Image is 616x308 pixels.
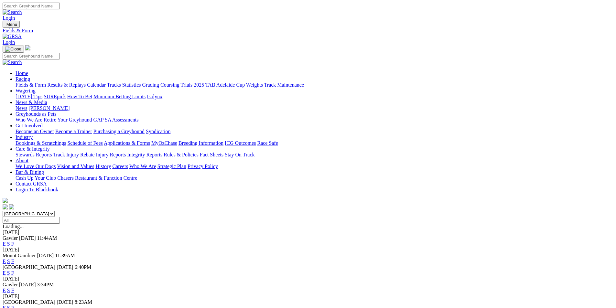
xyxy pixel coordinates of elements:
a: Syndication [146,129,170,134]
a: 2025 TAB Adelaide Cup [194,82,245,88]
a: Integrity Reports [127,152,162,157]
a: Login To Blackbook [16,187,58,192]
div: Bar & Dining [16,175,613,181]
span: [DATE] [57,299,73,305]
a: Home [16,70,28,76]
img: logo-grsa-white.png [25,45,30,50]
input: Search [3,53,60,59]
a: Who We Are [129,164,156,169]
input: Search [3,3,60,9]
a: S [7,270,10,276]
button: Toggle navigation [3,21,20,28]
a: S [7,288,10,293]
span: Gawler [3,282,18,287]
a: S [7,241,10,247]
span: 11:39AM [55,253,75,258]
a: Care & Integrity [16,146,50,152]
a: Racing [16,76,30,82]
a: Stewards Reports [16,152,52,157]
a: Who We Are [16,117,42,122]
a: E [3,288,6,293]
a: Tracks [107,82,121,88]
span: 11:44AM [37,235,57,241]
a: Isolynx [147,94,162,99]
a: Retire Your Greyhound [44,117,92,122]
a: Results & Replays [47,82,86,88]
span: Gawler [3,235,18,241]
span: [DATE] [37,253,54,258]
a: Injury Reports [96,152,126,157]
button: Toggle navigation [3,46,24,53]
div: Care & Integrity [16,152,613,158]
span: [DATE] [19,282,36,287]
a: Coursing [160,82,179,88]
div: Wagering [16,94,613,100]
div: [DATE] [3,247,613,253]
a: Strategic Plan [157,164,186,169]
a: Fact Sheets [200,152,223,157]
span: [GEOGRAPHIC_DATA] [3,264,55,270]
span: [DATE] [19,235,36,241]
img: Search [3,9,22,15]
a: Cash Up Your Club [16,175,56,181]
a: Track Maintenance [264,82,304,88]
a: Get Involved [16,123,43,128]
a: Schedule of Fees [67,140,103,146]
a: Contact GRSA [16,181,47,186]
a: MyOzChase [151,140,177,146]
a: Trials [180,82,192,88]
a: Careers [112,164,128,169]
a: Applications & Forms [104,140,150,146]
a: GAP SA Assessments [93,117,139,122]
a: S [7,259,10,264]
a: Become a Trainer [55,129,92,134]
a: News [16,105,27,111]
a: Become an Owner [16,129,54,134]
a: Calendar [87,82,106,88]
a: Vision and Values [57,164,94,169]
a: Purchasing a Greyhound [93,129,145,134]
div: Get Involved [16,129,613,134]
a: E [3,241,6,247]
span: Loading... [3,224,24,229]
a: Greyhounds as Pets [16,111,56,117]
div: [DATE] [3,229,613,235]
a: E [3,270,6,276]
a: Bookings & Scratchings [16,140,66,146]
a: About [16,158,28,163]
a: Breeding Information [178,140,223,146]
a: SUREpick [44,94,66,99]
span: Menu [6,22,17,27]
a: Weights [246,82,263,88]
span: [GEOGRAPHIC_DATA] [3,299,55,305]
span: 8:23AM [75,299,92,305]
a: Wagering [16,88,36,93]
span: 3:34PM [37,282,54,287]
div: [DATE] [3,276,613,282]
a: Stay On Track [225,152,254,157]
a: Grading [142,82,159,88]
a: Rules & Policies [164,152,199,157]
img: Search [3,59,22,65]
a: Industry [16,134,33,140]
a: ICG Outcomes [225,140,256,146]
span: Mount Gambier [3,253,36,258]
div: Industry [16,140,613,146]
a: Fields & Form [16,82,46,88]
a: [DATE] Tips [16,94,42,99]
a: E [3,259,6,264]
span: [DATE] [57,264,73,270]
a: Race Safe [257,140,278,146]
a: Track Injury Rebate [53,152,94,157]
a: Bar & Dining [16,169,44,175]
div: Greyhounds as Pets [16,117,613,123]
a: Login [3,15,15,21]
a: History [95,164,111,169]
a: News & Media [16,100,47,105]
span: 6:40PM [75,264,92,270]
div: Racing [16,82,613,88]
a: Privacy Policy [188,164,218,169]
a: Minimum Betting Limits [93,94,146,99]
a: How To Bet [67,94,92,99]
a: F [11,270,14,276]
